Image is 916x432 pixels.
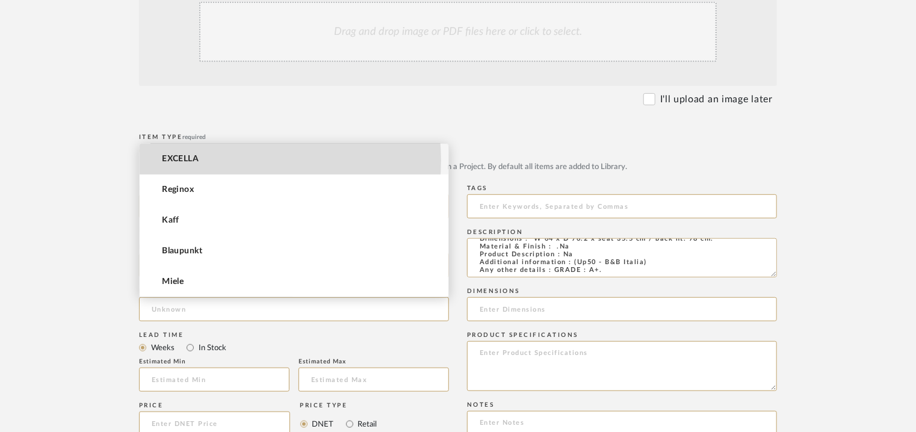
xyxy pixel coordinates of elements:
[299,358,449,365] div: Estimated Max
[139,340,449,355] mat-radio-group: Select item type
[467,288,777,295] div: Dimensions
[300,402,377,409] div: Price Type
[162,246,202,256] span: Blaupunkt
[183,134,206,140] span: required
[139,332,449,339] div: Lead Time
[467,401,777,409] div: Notes
[311,418,334,431] label: DNET
[467,332,777,339] div: Product Specifications
[162,215,179,226] span: Kaff
[467,185,777,192] div: Tags
[139,402,290,409] div: Price
[139,161,777,173] div: Upload JPG/PNG images or PDF drawings to create an item with maximum functionality in a Project. ...
[150,341,175,354] label: Weeks
[139,134,777,141] div: Item Type
[467,229,777,236] div: Description
[197,341,226,354] label: In Stock
[357,418,377,431] label: Retail
[139,143,777,158] mat-radio-group: Select item type
[467,194,777,218] input: Enter Keywords, Separated by Commas
[660,92,773,106] label: I'll upload an image later
[139,358,289,365] div: Estimated Min
[162,277,184,287] span: Miele
[299,368,449,392] input: Estimated Max
[162,185,194,195] span: Reginox
[467,297,777,321] input: Enter Dimensions
[139,297,449,321] input: Unknown
[162,154,199,164] span: EXCELLA
[139,368,289,392] input: Estimated Min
